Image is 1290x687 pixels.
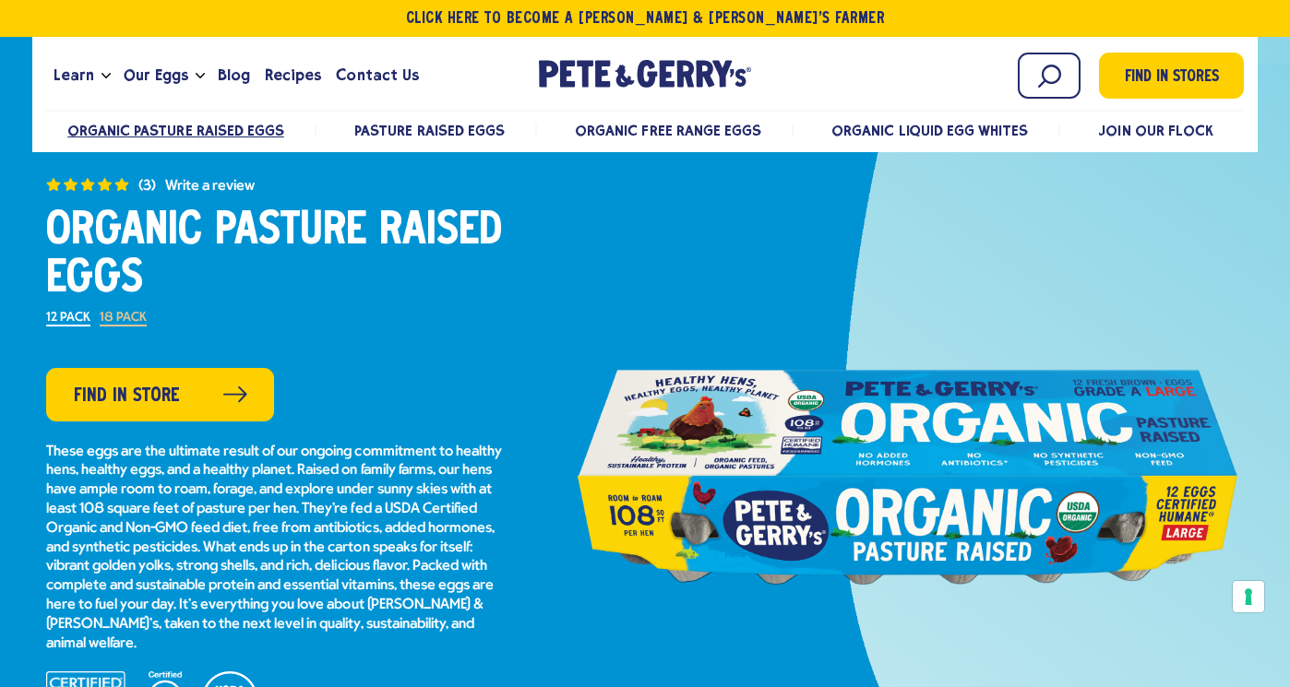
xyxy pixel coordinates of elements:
[46,51,102,101] a: Learn
[354,122,504,139] a: Pasture Raised Eggs
[54,64,94,87] span: Learn
[67,122,284,139] a: Organic Pasture Raised Eggs
[1233,581,1264,612] button: Your consent preferences for tracking technologies
[1099,53,1244,99] a: Find in Stores
[46,368,274,421] a: Find in Store
[210,51,257,101] a: Blog
[124,64,188,87] span: Our Eggs
[46,174,508,194] a: (3) 5.0 out of 5 stars. Read reviews for average rating value is 5.0 of 5. Read 3 Reviews Same pa...
[46,110,1244,149] nav: desktop product menu
[46,312,90,326] label: 12 Pack
[138,179,156,194] span: (3)
[74,382,180,410] span: Find in Store
[196,73,205,79] button: Open the dropdown menu for Our Eggs
[1098,122,1212,139] a: Join Our Flock
[575,122,760,139] a: Organic Free Range Eggs
[116,51,196,101] a: Our Eggs
[1018,53,1081,99] input: Search
[1125,65,1219,90] span: Find in Stores
[218,64,250,87] span: Blog
[46,207,508,303] h1: Organic Pasture Raised Eggs
[336,64,418,87] span: Contact Us
[265,64,321,87] span: Recipes
[100,312,147,326] label: 18 Pack
[831,122,1028,139] a: Organic Liquid Egg Whites
[46,443,508,654] p: These eggs are the ultimate result of our ongoing commitment to healthy hens, healthy eggs, and a...
[257,51,328,101] a: Recipes
[102,73,111,79] button: Open the dropdown menu for Learn
[165,179,255,194] button: Write a Review (opens pop-up)
[328,51,425,101] a: Contact Us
